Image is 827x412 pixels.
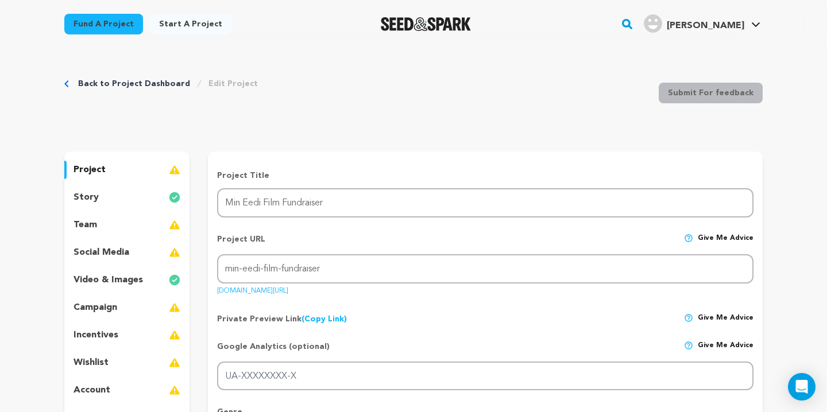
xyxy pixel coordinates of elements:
[217,188,753,217] input: Project Name
[64,161,190,179] button: project
[644,14,744,33] div: Constantine S.'s Profile
[64,243,190,262] button: social media
[74,328,118,342] p: incentives
[64,188,190,207] button: story
[698,341,753,362] span: Give me advice
[169,383,180,397] img: warning-full.svg
[217,362,753,391] input: UA-XXXXXXXX-X
[641,12,763,36] span: Constantine S.'s Profile
[659,83,763,103] button: Submit For feedback
[217,234,265,254] p: Project URL
[169,301,180,314] img: warning-full.svg
[64,78,258,90] div: Breadcrumb
[169,328,180,342] img: warning-full.svg
[698,234,753,254] span: Give me advice
[644,14,662,33] img: user.png
[78,78,190,90] a: Back to Project Dashboard
[381,17,471,31] img: Seed&Spark Logo Dark Mode
[74,191,99,204] p: story
[64,216,190,234] button: team
[684,313,693,322] img: help-circle.svg
[169,356,180,370] img: warning-full.svg
[64,381,190,399] button: account
[74,301,117,314] p: campaign
[217,341,330,362] p: Google Analytics (optional)
[74,273,143,287] p: video & images
[64,298,190,317] button: campaign
[217,283,288,294] a: [DOMAIN_NAME][URL]
[684,234,693,243] img: help-circle.svg
[74,163,106,177] p: project
[169,246,180,259] img: warning-full.svg
[641,12,763,33] a: Constantine S.'s Profile
[208,78,258,90] a: Edit Project
[150,14,231,34] a: Start a project
[64,14,143,34] a: Fund a project
[667,21,744,30] span: [PERSON_NAME]
[217,254,753,283] input: Project URL
[74,218,97,232] p: team
[74,246,129,259] p: social media
[169,163,180,177] img: warning-full.svg
[217,313,347,325] p: Private Preview Link
[169,218,180,232] img: warning-full.svg
[684,341,693,350] img: help-circle.svg
[74,383,110,397] p: account
[64,271,190,289] button: video & images
[64,353,190,372] button: wishlist
[217,170,753,181] p: Project Title
[169,191,180,204] img: check-circle-full.svg
[74,356,109,370] p: wishlist
[64,326,190,344] button: incentives
[381,17,471,31] a: Seed&Spark Homepage
[302,315,347,323] a: (Copy Link)
[788,373,816,401] div: Open Intercom Messenger
[169,273,180,287] img: check-circle-full.svg
[698,313,753,325] span: Give me advice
